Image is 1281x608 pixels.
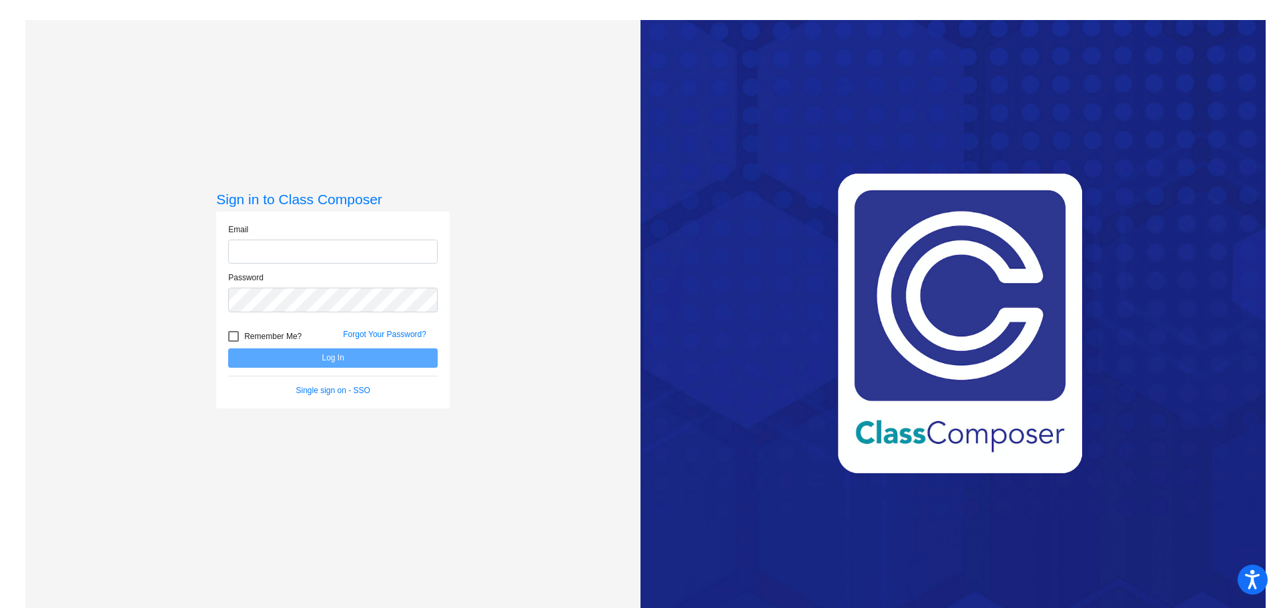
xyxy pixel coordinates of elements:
label: Password [228,272,264,284]
label: Email [228,224,248,236]
a: Forgot Your Password? [343,330,426,339]
h3: Sign in to Class Composer [216,191,450,208]
button: Log In [228,348,438,368]
span: Remember Me? [244,328,302,344]
a: Single sign on - SSO [296,386,370,395]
